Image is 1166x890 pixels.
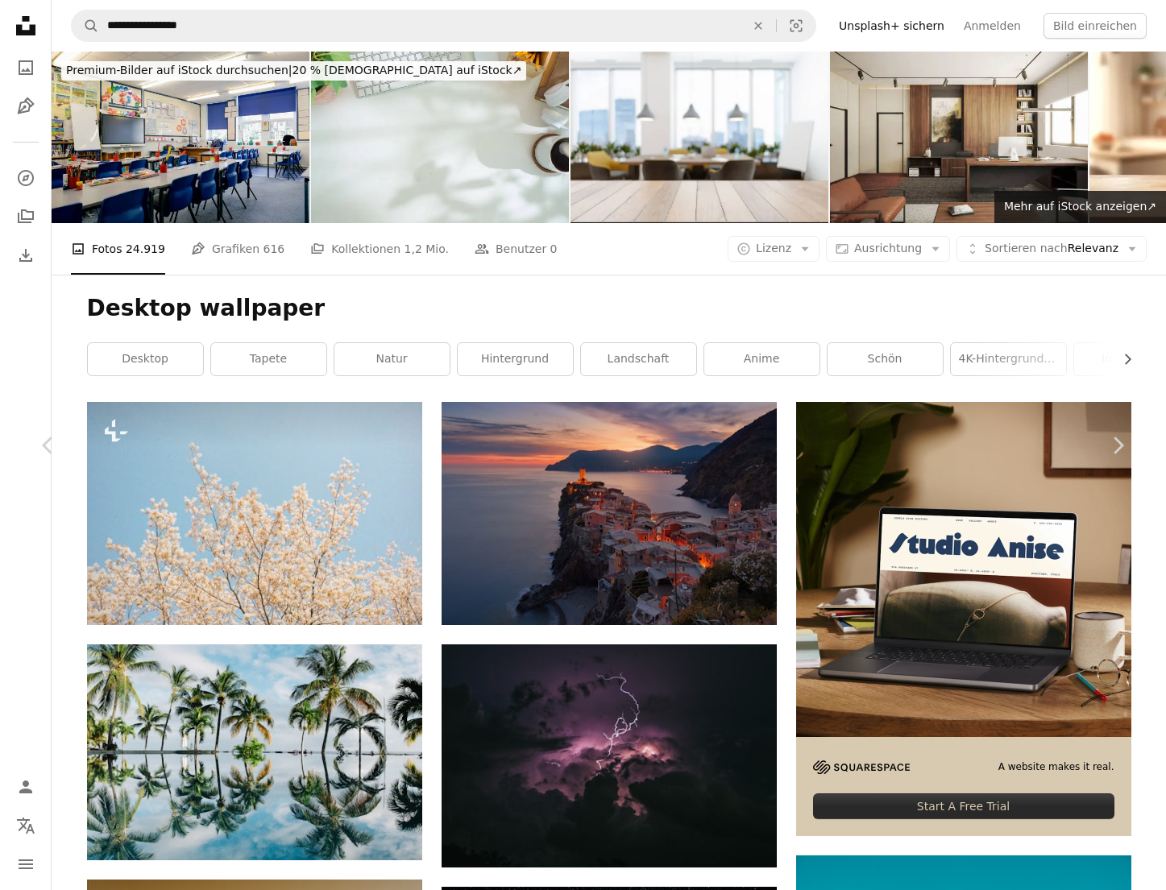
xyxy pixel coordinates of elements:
img: Draufsicht auf den weißen Schreibtisch mit Tastatur, Kaffeetasse, Kopfhörer und Schreibwaren. [311,52,569,223]
a: Premium-Bilder auf iStock durchsuchen|20 % [DEMOGRAPHIC_DATA] auf iStock↗ [52,52,536,90]
a: ein Baum mit weißen Blüten vor blauem Himmel [87,506,422,520]
span: 616 [263,240,284,258]
span: 1,2 Mio. [405,240,449,258]
a: Natur [334,343,450,375]
h1: Desktop wallpaper [87,294,1131,323]
a: Landschaft [581,343,696,375]
img: file-1705255347840-230a6ab5bca9image [813,760,910,774]
a: Anmelden [954,13,1031,39]
span: Premium-Bilder auf iStock durchsuchen | [66,64,293,77]
a: Tapete [211,343,326,375]
span: Lizenz [756,242,791,255]
button: Visuelle Suche [777,10,815,41]
button: Löschen [741,10,776,41]
button: Menü [10,848,42,880]
a: schön [828,343,943,375]
div: Start A Free Trial [813,793,1114,819]
a: Benutzer 0 [475,223,558,275]
img: file-1705123271268-c3eaf6a79b21image [796,402,1131,737]
span: Relevanz [985,241,1118,257]
form: Finden Sie Bildmaterial auf der ganzen Webseite [71,10,816,42]
a: Fotos [10,52,42,84]
button: Unsplash suchen [72,10,99,41]
button: Ausrichtung [826,236,950,262]
img: Büro des Direktors. Innenarchitektur. Computergeneriertes Bild des Büros. Architektonische Visual... [830,52,1088,223]
span: Mehr auf iStock anzeigen ↗ [1004,200,1156,213]
span: Sortieren nach [985,242,1068,255]
a: Hintergrund [458,343,573,375]
img: Fotografie eines Gewitters [442,644,777,867]
img: Holz leere Oberfläche und abstrakte Unschärfe Tagungsraum mit Konferenztisch, gelbe Stühle und Pf... [571,52,828,223]
button: Sortieren nachRelevanz [956,236,1147,262]
span: 0 [550,240,558,258]
a: A website makes it real.Start A Free Trial [796,402,1131,836]
a: 4K-Hintergrundbild [951,343,1066,375]
a: Entdecken [10,162,42,194]
a: Luftaufnahme des Dorfes auf einer Bergklippe während des orangefarbenen Sonnenuntergangs [442,506,777,520]
a: Fotografie eines Gewitters [442,748,777,763]
button: Lizenz [728,236,820,262]
button: Sprache [10,809,42,842]
a: Kollektionen 1,2 Mio. [310,223,449,275]
button: Liste nach rechts verschieben [1113,343,1131,375]
a: Wasserreflexion von Kokospalmen [87,745,422,760]
a: Bisherige Downloads [10,239,42,271]
a: Grafiken 616 [191,223,284,275]
div: 20 % [DEMOGRAPHIC_DATA] auf iStock ↗ [61,61,526,81]
button: Bild einreichen [1044,13,1147,39]
a: Unsplash+ sichern [829,13,954,39]
a: Desktop [88,343,203,375]
a: Mehr auf iStock anzeigen↗ [994,191,1166,223]
a: Anime [704,343,820,375]
img: Luftaufnahme des Dorfes auf einer Bergklippe während des orangefarbenen Sonnenuntergangs [442,402,777,625]
span: A website makes it real. [998,760,1114,774]
img: Leeres Klassenzimmer [52,52,309,223]
a: Anmelden / Registrieren [10,771,42,803]
a: Kollektionen [10,201,42,233]
a: Grafiken [10,90,42,122]
img: ein Baum mit weißen Blüten vor blauem Himmel [87,402,422,625]
span: Ausrichtung [854,242,922,255]
img: Wasserreflexion von Kokospalmen [87,644,422,860]
a: Weiter [1069,368,1166,523]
